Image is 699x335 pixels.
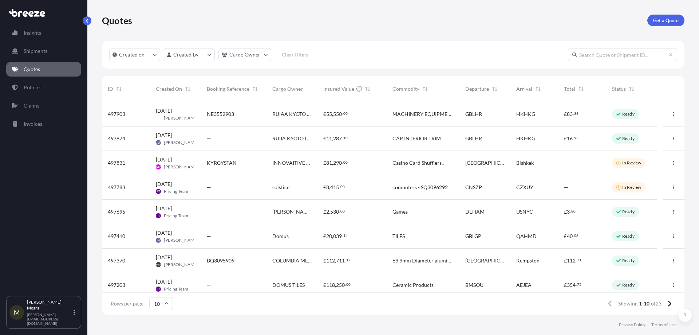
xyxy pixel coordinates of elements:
[272,233,289,240] span: Domus
[622,111,635,117] p: Ready
[156,163,161,171] span: MR
[108,257,125,264] span: 497370
[164,237,198,243] span: [PERSON_NAME]
[568,48,677,61] input: Search Quote or Shipment ID...
[627,85,636,93] button: Sort
[576,283,577,286] span: .
[651,322,676,328] a: Terms of Use
[465,85,489,93] span: Departure
[326,283,335,288] span: 118
[326,209,329,214] span: 2
[272,110,312,118] span: RUIAA KYOTO LTD
[343,112,348,115] span: 00
[183,85,192,93] button: Sort
[490,85,499,93] button: Sort
[564,258,567,263] span: £
[164,213,188,219] span: Pricing Team
[164,188,188,194] span: Pricing Team
[207,110,234,118] span: NE3552903
[207,184,211,191] span: —
[392,135,441,142] span: CAR INTERIOR TRIM
[465,135,482,142] span: GBLHR
[6,98,81,113] a: Claims
[323,209,326,214] span: £
[465,159,505,167] span: [GEOGRAPHIC_DATA]
[272,159,312,167] span: INNOVAITIVE PRODUCTS
[622,209,635,215] p: Ready
[272,85,303,93] span: Cargo Owner
[6,80,81,95] a: Policies
[115,85,123,93] button: Sort
[207,135,211,142] span: —
[335,258,336,263] span: ,
[392,110,454,118] span: MACHINERY EQUIPMENT
[332,234,333,239] span: ,
[345,283,346,286] span: .
[465,257,505,264] span: [GEOGRAPHIC_DATA]-de-Varennes
[465,233,481,240] span: GBLGP
[326,136,332,141] span: 11
[108,184,125,191] span: 497783
[323,136,326,141] span: £
[157,285,160,293] span: PT
[577,283,581,286] span: 75
[516,233,537,240] span: QAHMD
[567,258,576,263] span: 112
[24,102,39,109] p: Claims
[111,300,143,307] span: Rows per page
[340,210,345,213] span: 00
[207,159,237,167] span: KYRGYSTAN
[342,112,343,115] span: .
[251,85,260,93] button: Sort
[326,234,332,239] span: 20
[330,209,339,214] span: 530
[622,258,635,264] p: Ready
[156,156,172,163] span: [DATE]
[346,259,351,261] span: 17
[343,161,348,164] span: 00
[156,278,172,285] span: [DATE]
[342,137,343,139] span: .
[574,234,578,237] span: 08
[342,234,343,237] span: .
[323,234,326,239] span: £
[574,112,578,115] span: 33
[332,112,333,117] span: ,
[282,51,308,58] p: Clear Filters
[465,110,482,118] span: GBLHR
[618,300,637,307] span: Showing
[333,112,342,117] span: 550
[156,180,172,188] span: [DATE]
[567,136,573,141] span: 16
[516,281,532,289] span: AEJEA
[340,186,345,188] span: 00
[156,254,172,261] span: [DATE]
[516,85,532,93] span: Arrival
[576,259,577,261] span: .
[207,257,234,264] span: BQ3095909
[326,258,335,263] span: 112
[156,107,172,114] span: [DATE]
[392,281,434,289] span: Ceramic Products
[156,139,161,146] span: JW
[567,112,573,117] span: 83
[14,309,20,316] span: M
[574,137,578,139] span: 93
[323,85,354,93] span: Insured Value
[157,188,160,195] span: PT
[336,258,345,263] span: 711
[343,137,348,139] span: 10
[567,234,573,239] span: 40
[218,48,271,61] button: cargoOwner Filter options
[392,85,419,93] span: Commodity
[342,161,343,164] span: .
[647,15,684,26] a: Get a Quote
[229,51,261,58] p: Cargo Owner
[571,210,576,213] span: 80
[164,48,215,61] button: createdBy Filter options
[6,117,81,131] a: Invoices
[516,159,534,167] span: Bishkek
[119,51,145,58] p: Created on
[108,85,113,93] span: ID
[164,115,198,121] span: [PERSON_NAME]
